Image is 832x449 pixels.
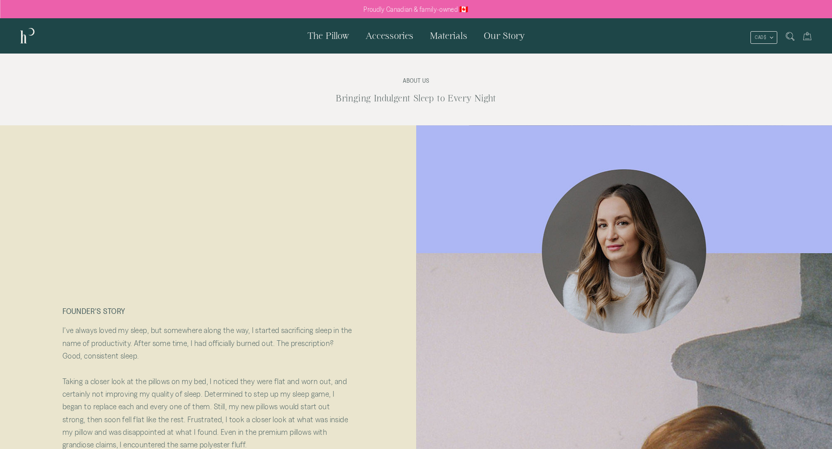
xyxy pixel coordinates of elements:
[62,324,354,374] p: I’ve always loved my sleep, but somewhere along the way, I started sacrificing sleep in the name ...
[299,18,357,53] a: The Pillow
[62,306,354,316] p: FOUNDER'S STORY
[365,30,413,41] span: Accessories
[430,30,467,41] span: Materials
[103,92,729,105] p: Bringing Indulgent Sleep to Every Night
[750,31,777,44] button: CAD $
[475,18,533,53] a: Our Story
[421,18,475,53] a: Materials
[103,77,729,84] p: About Us
[363,5,469,13] p: Proudly Canadian & family-owned 🇨🇦
[484,30,525,41] span: Our Story
[357,18,421,53] a: Accessories
[307,30,349,41] span: The Pillow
